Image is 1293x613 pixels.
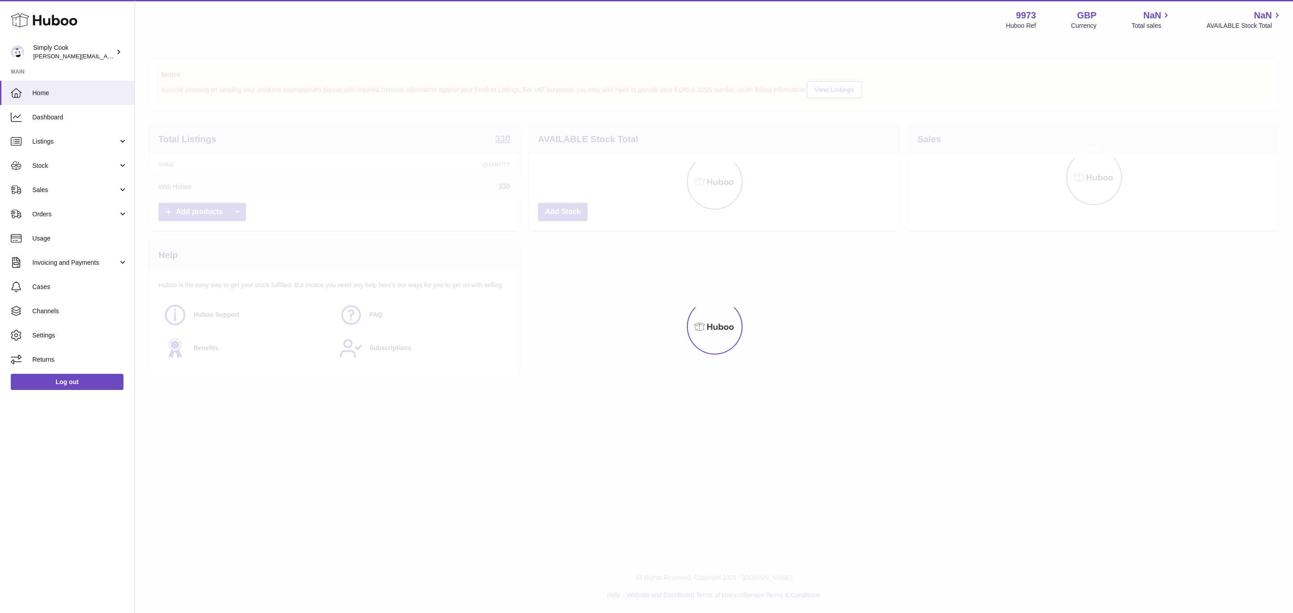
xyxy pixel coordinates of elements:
[11,45,24,59] img: emma@simplycook.com
[1254,9,1272,22] span: NaN
[32,210,118,219] span: Orders
[1016,9,1036,22] strong: 9973
[32,89,128,97] span: Home
[33,44,114,61] div: Simply Cook
[32,234,128,243] span: Usage
[33,53,180,60] span: [PERSON_NAME][EMAIL_ADDRESS][DOMAIN_NAME]
[32,307,128,315] span: Channels
[11,374,123,390] a: Log out
[1006,22,1036,30] div: Huboo Ref
[1143,9,1161,22] span: NaN
[1077,9,1096,22] strong: GBP
[32,137,118,146] span: Listings
[32,283,128,291] span: Cases
[32,355,128,364] span: Returns
[1131,9,1171,30] a: NaN Total sales
[1131,22,1171,30] span: Total sales
[1206,22,1282,30] span: AVAILABLE Stock Total
[32,186,118,194] span: Sales
[32,162,118,170] span: Stock
[32,331,128,340] span: Settings
[1206,9,1282,30] a: NaN AVAILABLE Stock Total
[32,258,118,267] span: Invoicing and Payments
[32,113,128,122] span: Dashboard
[1071,22,1097,30] div: Currency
